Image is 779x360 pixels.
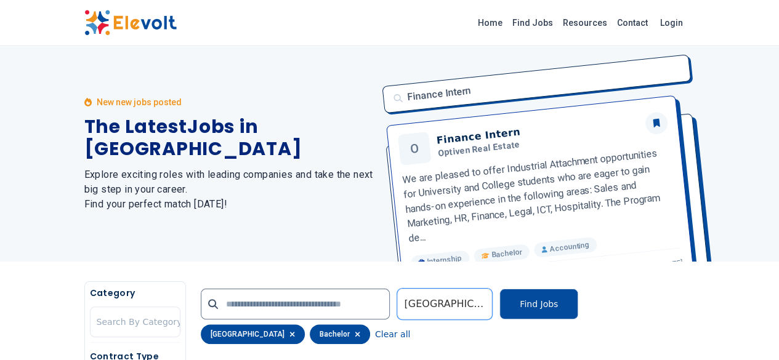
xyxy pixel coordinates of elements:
[717,301,779,360] iframe: Chat Widget
[84,116,375,160] h1: The Latest Jobs in [GEOGRAPHIC_DATA]
[499,289,578,319] button: Find Jobs
[201,324,305,344] div: [GEOGRAPHIC_DATA]
[84,167,375,212] h2: Explore exciting roles with leading companies and take the next big step in your career. Find you...
[507,13,558,33] a: Find Jobs
[375,324,410,344] button: Clear all
[653,10,690,35] a: Login
[612,13,653,33] a: Contact
[97,96,182,108] p: New new jobs posted
[473,13,507,33] a: Home
[84,10,177,36] img: Elevolt
[90,287,180,299] h5: Category
[310,324,370,344] div: bachelor
[558,13,612,33] a: Resources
